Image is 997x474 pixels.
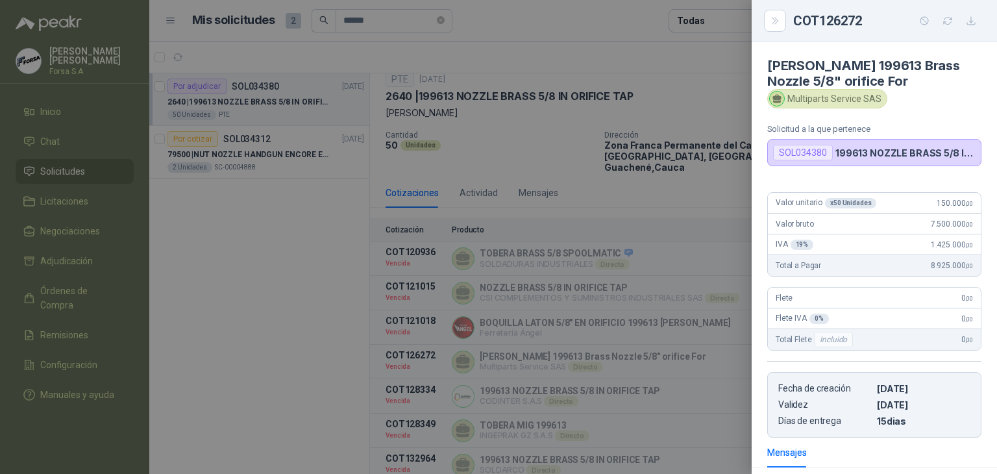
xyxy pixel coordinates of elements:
span: ,00 [965,200,973,207]
p: [DATE] [877,399,970,410]
span: Flete IVA [776,314,829,324]
span: 7.500.000 [931,219,973,229]
span: ,00 [965,262,973,269]
span: 8.925.000 [931,261,973,270]
div: 0 % [809,314,829,324]
span: 150.000 [937,199,973,208]
button: Close [767,13,783,29]
div: Mensajes [767,445,807,460]
span: ,00 [965,221,973,228]
span: ,00 [965,316,973,323]
span: Total a Pagar [776,261,821,270]
span: ,00 [965,336,973,343]
span: ,00 [965,242,973,249]
div: Incluido [814,332,853,347]
span: 0 [961,293,973,303]
p: Fecha de creación [778,383,872,394]
div: x 50 Unidades [825,198,876,208]
span: Valor unitario [776,198,876,208]
p: [DATE] [877,383,970,394]
p: Días de entrega [778,416,872,427]
span: 0 [961,314,973,323]
span: Valor bruto [776,219,813,229]
div: Multiparts Service SAS [767,89,887,108]
span: 1.425.000 [931,240,973,249]
span: Total Flete [776,332,855,347]
p: 15 dias [877,416,970,427]
span: 0 [961,335,973,344]
div: SOL034380 [773,145,833,160]
span: IVA [776,240,813,250]
h4: [PERSON_NAME] 199613 Brass Nozzle 5/8" orifice For [767,58,981,89]
div: COT126272 [793,10,981,31]
p: Validez [778,399,872,410]
p: 199613 NOZZLE BRASS 5/8 IN ORIFICE TAP [835,147,976,158]
p: Solicitud a la que pertenece [767,124,981,134]
span: Flete [776,293,793,303]
span: ,00 [965,295,973,302]
div: 19 % [791,240,814,250]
